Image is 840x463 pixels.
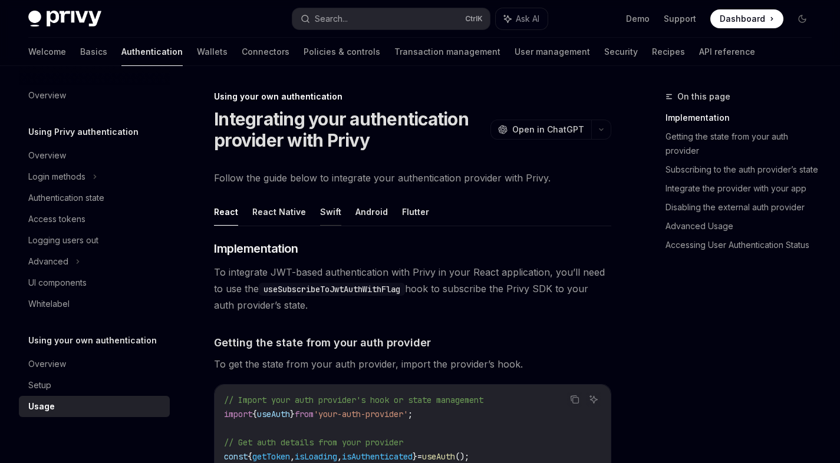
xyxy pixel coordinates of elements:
[28,276,87,290] div: UI components
[417,451,422,462] span: =
[710,9,783,28] a: Dashboard
[28,233,98,247] div: Logging users out
[664,13,696,25] a: Support
[259,283,405,296] code: useSubscribeToJwtAuthWithFlag
[314,409,408,419] span: 'your-auth-provider'
[666,160,821,179] a: Subscribing to the auth provider’s state
[214,356,611,372] span: To get the state from your auth provider, import the provider’s hook.
[515,38,590,66] a: User management
[586,392,601,407] button: Ask AI
[28,297,70,311] div: Whitelabel
[252,409,257,419] span: {
[224,437,403,448] span: // Get auth details from your provider
[19,209,170,230] a: Access tokens
[793,9,812,28] button: Toggle dark mode
[666,179,821,198] a: Integrate the provider with your app
[214,240,298,257] span: Implementation
[28,212,85,226] div: Access tokens
[214,170,611,186] span: Follow the guide below to integrate your authentication provider with Privy.
[28,357,66,371] div: Overview
[666,236,821,254] a: Accessing User Authentication Status
[224,451,248,462] span: const
[214,91,611,102] div: Using your own authentication
[496,8,548,29] button: Ask AI
[394,38,500,66] a: Transaction management
[28,125,139,139] h5: Using Privy authentication
[699,38,755,66] a: API reference
[19,272,170,293] a: UI components
[342,451,413,462] span: isAuthenticated
[214,198,238,226] button: React
[490,120,591,140] button: Open in ChatGPT
[337,451,342,462] span: ,
[604,38,638,66] a: Security
[666,198,821,217] a: Disabling the external auth provider
[28,88,66,102] div: Overview
[666,217,821,236] a: Advanced Usage
[121,38,183,66] a: Authentication
[257,409,290,419] span: useAuth
[320,198,341,226] button: Swift
[28,254,68,269] div: Advanced
[28,170,85,184] div: Login methods
[248,451,252,462] span: {
[295,451,337,462] span: isLoading
[80,38,107,66] a: Basics
[355,198,388,226] button: Android
[455,451,469,462] span: ();
[512,124,584,135] span: Open in ChatGPT
[252,198,306,226] button: React Native
[28,378,51,392] div: Setup
[677,90,730,104] span: On this page
[242,38,289,66] a: Connectors
[290,409,295,419] span: }
[28,191,104,205] div: Authentication state
[19,145,170,166] a: Overview
[28,333,157,348] h5: Using your own authentication
[19,187,170,209] a: Authentication state
[292,8,489,29] button: Search...CtrlK
[224,409,252,419] span: import
[252,451,290,462] span: getToken
[28,38,66,66] a: Welcome
[224,395,483,405] span: // Import your auth provider's hook or state management
[214,108,486,151] h1: Integrating your authentication provider with Privy
[28,399,55,414] div: Usage
[28,148,66,163] div: Overview
[408,409,413,419] span: ;
[290,451,295,462] span: ,
[214,264,611,313] span: To integrate JWT-based authentication with Privy in your React application, you’ll need to use th...
[666,108,821,127] a: Implementation
[666,127,821,160] a: Getting the state from your auth provider
[465,14,483,24] span: Ctrl K
[402,198,429,226] button: Flutter
[516,13,539,25] span: Ask AI
[197,38,228,66] a: Wallets
[214,335,431,350] span: Getting the state from your auth provider
[413,451,417,462] span: }
[567,392,582,407] button: Copy the contents from the code block
[19,230,170,251] a: Logging users out
[19,353,170,375] a: Overview
[720,13,765,25] span: Dashboard
[422,451,455,462] span: useAuth
[295,409,314,419] span: from
[19,375,170,396] a: Setup
[19,293,170,315] a: Whitelabel
[19,85,170,106] a: Overview
[19,396,170,417] a: Usage
[626,13,650,25] a: Demo
[304,38,380,66] a: Policies & controls
[315,12,348,26] div: Search...
[652,38,685,66] a: Recipes
[28,11,101,27] img: dark logo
